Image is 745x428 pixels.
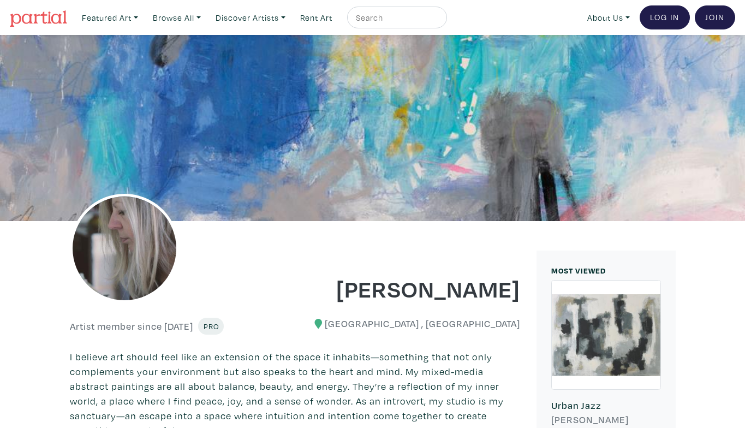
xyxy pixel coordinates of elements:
[295,7,337,29] a: Rent Art
[203,321,219,331] span: Pro
[70,194,179,303] img: phpThumb.php
[211,7,290,29] a: Discover Artists
[551,265,606,276] small: MOST VIEWED
[551,414,661,426] h6: [PERSON_NAME]
[148,7,206,29] a: Browse All
[355,11,437,25] input: Search
[551,400,661,412] h6: Urban Jazz
[695,5,735,29] a: Join
[582,7,635,29] a: About Us
[77,7,143,29] a: Featured Art
[640,5,690,29] a: Log In
[70,320,193,332] h6: Artist member since [DATE]
[303,318,520,330] h6: [GEOGRAPHIC_DATA] , [GEOGRAPHIC_DATA]
[303,274,520,303] h1: [PERSON_NAME]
